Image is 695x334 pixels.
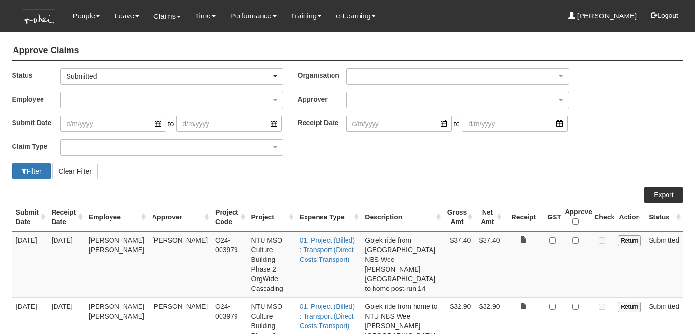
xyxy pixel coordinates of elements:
[12,231,48,297] td: [DATE]
[12,41,683,61] h4: Approve Claims
[590,203,614,232] th: Check
[644,187,683,203] a: Export
[361,231,443,297] td: Gojek ride from [GEOGRAPHIC_DATA] NBS Wee [PERSON_NAME][GEOGRAPHIC_DATA] to home post-run 14
[12,116,60,130] label: Submit Date
[12,203,48,232] th: Submit Date : activate to sort column ascending
[60,116,166,132] input: d/m/yyyy
[166,116,177,132] span: to
[114,5,139,27] a: Leave
[148,231,211,297] td: [PERSON_NAME]
[543,203,561,232] th: GST
[296,203,361,232] th: Expense Type : activate to sort column ascending
[176,116,282,132] input: d/m/yyyy
[568,5,637,27] a: [PERSON_NAME]
[462,116,568,132] input: d/m/yyyy
[474,203,503,232] th: Net Amt : activate to sort column ascending
[298,68,346,82] label: Organisation
[12,139,60,153] label: Claim Type
[300,236,355,263] a: 01. Project (Billed) : Transport (Direct Costs:Transport)
[248,203,296,232] th: Project : activate to sort column ascending
[645,203,683,232] th: Status : activate to sort column ascending
[48,231,85,297] td: [DATE]
[443,203,474,232] th: Gross Amt : activate to sort column ascending
[12,68,60,82] label: Status
[298,92,346,106] label: Approver
[12,163,51,179] button: Filter
[443,231,474,297] td: $37.40
[85,231,148,297] td: [PERSON_NAME] [PERSON_NAME]
[614,203,645,232] th: Action
[60,68,283,85] button: Submitted
[561,203,590,232] th: Approve
[230,5,277,27] a: Performance
[153,5,181,28] a: Claims
[211,203,247,232] th: Project Code : activate to sort column ascending
[211,231,247,297] td: O24-003979
[195,5,216,27] a: Time
[361,203,443,232] th: Description : activate to sort column ascending
[300,303,355,330] a: 01. Project (Billed) : Transport (Direct Costs:Transport)
[504,203,544,232] th: Receipt
[148,203,211,232] th: Approver : activate to sort column ascending
[618,302,641,312] input: Return
[618,235,641,246] input: Return
[85,203,148,232] th: Employee : activate to sort column ascending
[52,163,97,179] button: Clear Filter
[248,231,296,297] td: NTU MSO Culture Building Phase 2 OrgWide Cascading
[12,92,60,106] label: Employee
[72,5,100,27] a: People
[67,72,271,81] div: Submitted
[48,203,85,232] th: Receipt Date : activate to sort column ascending
[645,231,683,297] td: Submitted
[474,231,503,297] td: $37.40
[291,5,322,27] a: Training
[346,116,452,132] input: d/m/yyyy
[452,116,462,132] span: to
[336,5,375,27] a: e-Learning
[298,116,346,130] label: Receipt Date
[644,4,685,27] button: Logout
